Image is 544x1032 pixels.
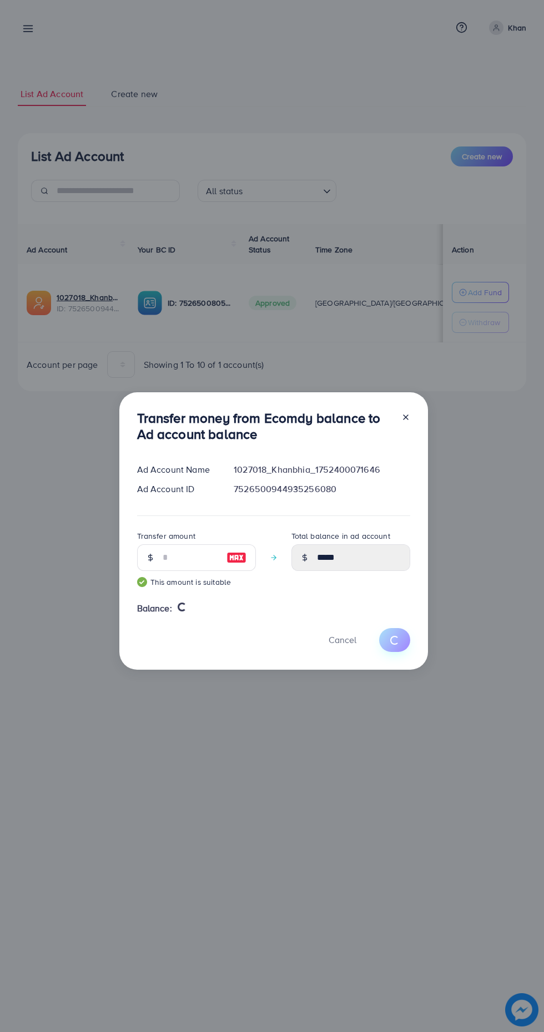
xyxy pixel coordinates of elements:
[315,628,370,652] button: Cancel
[137,576,256,588] small: This amount is suitable
[226,551,246,564] img: image
[137,602,172,615] span: Balance:
[137,410,392,442] h3: Transfer money from Ecomdy balance to Ad account balance
[225,483,419,495] div: 7526500944935256080
[128,463,225,476] div: Ad Account Name
[329,634,356,646] span: Cancel
[291,530,390,542] label: Total balance in ad account
[128,483,225,495] div: Ad Account ID
[225,463,419,476] div: 1027018_Khanbhia_1752400071646
[137,530,195,542] label: Transfer amount
[137,577,147,587] img: guide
